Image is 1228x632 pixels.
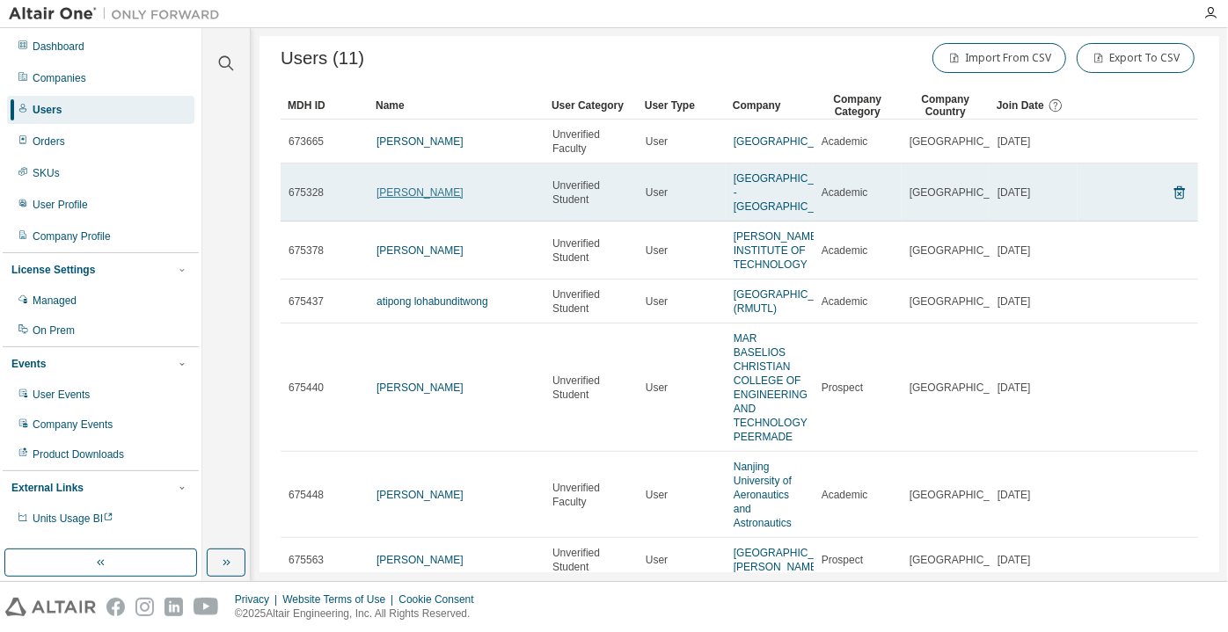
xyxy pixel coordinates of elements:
span: Unverified Faculty [552,127,630,156]
a: atipong lohabunditwong [376,295,488,308]
a: [GEOGRAPHIC_DATA] - [GEOGRAPHIC_DATA] [734,172,844,213]
span: Academic [822,134,868,149]
span: 673665 [289,134,324,149]
span: 675378 [289,243,324,258]
a: [PERSON_NAME] [376,381,464,394]
a: [PERSON_NAME] [376,135,464,148]
p: © 2025 Altair Engineering, Inc. All Rights Reserved. [235,607,485,621]
div: Name [376,91,537,120]
div: User Category [552,91,631,120]
span: Users (11) [281,48,364,69]
div: User Type [645,91,719,120]
span: 675448 [289,488,324,502]
div: Product Downloads [33,447,124,461]
div: Managed [33,294,77,308]
span: [DATE] [998,488,1031,502]
span: User [646,185,668,200]
span: Academic [822,243,868,258]
div: External Links [11,481,84,495]
span: [DATE] [998,243,1031,258]
span: Unverified Student [552,546,630,574]
div: Events [11,357,46,371]
span: [GEOGRAPHIC_DATA] [910,134,1020,149]
img: instagram.svg [135,598,154,616]
div: Companies [33,71,86,85]
span: User [646,294,668,309]
span: [DATE] [998,134,1031,149]
div: User Events [33,388,90,402]
div: Company [733,91,807,120]
img: Altair One [9,5,229,23]
div: Orders [33,134,65,149]
span: [DATE] [998,294,1031,309]
div: Dashboard [33,40,84,54]
div: License Settings [11,263,95,277]
span: [GEOGRAPHIC_DATA] [910,381,1020,395]
span: 675437 [289,294,324,309]
img: linkedin.svg [164,598,183,616]
div: On Prem [33,323,75,338]
div: MDH ID [288,91,362,120]
span: User [646,553,668,567]
span: [DATE] [998,553,1031,567]
span: User [646,381,668,395]
span: Unverified Faculty [552,481,630,509]
span: 675328 [289,185,324,200]
div: Company Events [33,418,113,432]
span: [GEOGRAPHIC_DATA] [910,553,1020,567]
span: 675563 [289,553,324,567]
img: youtube.svg [194,598,219,616]
span: [GEOGRAPHIC_DATA] [910,185,1020,200]
span: Academic [822,185,868,200]
span: Unverified Student [552,287,630,316]
span: User [646,488,668,502]
svg: Date when the user was first added or directly signed up. If the user was deleted and later re-ad... [1048,98,1064,113]
div: Privacy [235,592,282,607]
span: Unverified Student [552,178,630,207]
a: [GEOGRAPHIC_DATA] [734,135,844,148]
a: [PERSON_NAME] [376,489,464,501]
span: User [646,243,668,258]
a: [PERSON_NAME] [376,554,464,566]
div: Users [33,103,62,117]
div: Website Terms of Use [282,592,398,607]
a: Nanjing University of Aeronautics and Astronautics [734,461,792,529]
a: [PERSON_NAME] INSTITUTE OF TECHNOLOGY [734,230,821,271]
div: Company Category [821,91,895,120]
span: User [646,134,668,149]
span: [GEOGRAPHIC_DATA] [910,243,1020,258]
span: [GEOGRAPHIC_DATA] [910,294,1020,309]
a: [GEOGRAPHIC_DATA][PERSON_NAME] [734,547,844,573]
span: 675440 [289,381,324,395]
span: Units Usage BI [33,512,113,525]
span: Unverified Student [552,236,630,265]
a: [PERSON_NAME] [376,186,464,199]
span: Prospect [822,381,863,395]
div: User Profile [33,198,88,212]
a: [GEOGRAPHIC_DATA] (RMUTL) [734,288,844,315]
img: altair_logo.svg [5,598,96,616]
div: Cookie Consent [398,592,484,607]
span: Prospect [822,553,863,567]
span: [DATE] [998,381,1031,395]
span: Join Date [997,99,1044,112]
span: Unverified Student [552,374,630,402]
span: Academic [822,294,868,309]
div: SKUs [33,166,60,180]
div: Company Country [909,91,983,120]
button: Import From CSV [932,43,1066,73]
span: [DATE] [998,185,1031,200]
a: [PERSON_NAME] [376,244,464,257]
div: Company Profile [33,229,111,243]
a: MAR BASELIOS CHRISTIAN COLLEGE OF ENGINEERING AND TECHNOLOGY PEERMADE [734,332,808,443]
img: facebook.svg [106,598,125,616]
span: Academic [822,488,868,502]
span: [GEOGRAPHIC_DATA] [910,488,1020,502]
button: Export To CSV [1077,43,1195,73]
